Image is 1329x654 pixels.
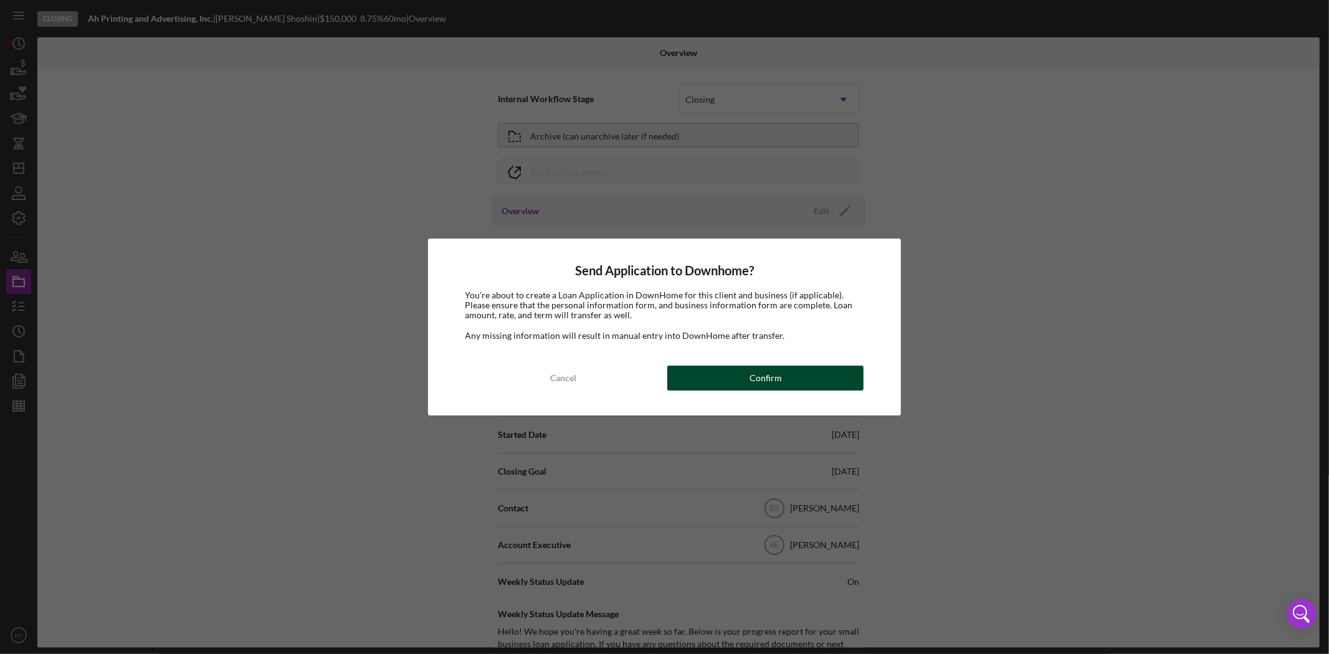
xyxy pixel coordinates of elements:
button: Cancel [465,366,662,391]
h4: Send Application to Downhome? [465,263,864,278]
div: Confirm [750,366,782,391]
div: Open Intercom Messenger [1287,599,1317,629]
span: You're about to create a Loan Application in DownHome for this client and business (if applicable... [465,290,853,320]
div: Cancel [550,366,576,391]
span: Any missing information will result in manual entry into DownHome after transfer. [465,330,785,341]
button: Confirm [667,366,864,391]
